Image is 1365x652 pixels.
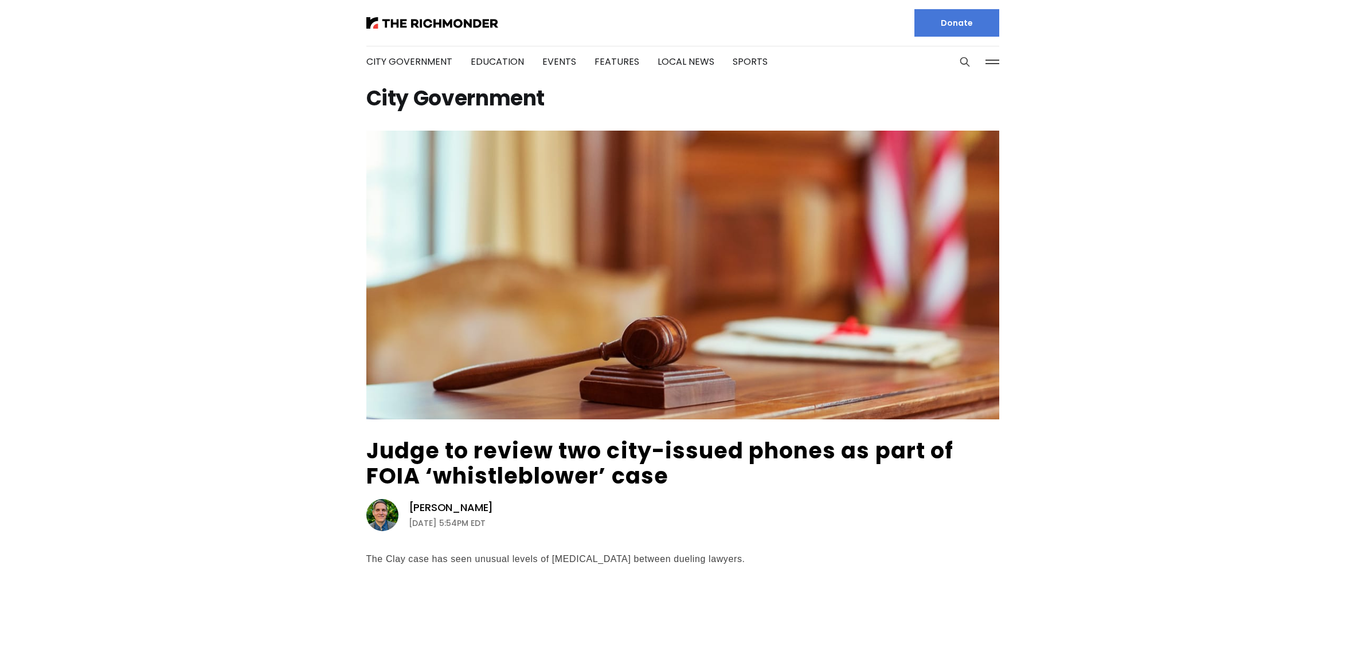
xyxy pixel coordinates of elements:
[595,55,639,68] a: Features
[471,55,524,68] a: Education
[542,55,576,68] a: Events
[366,553,999,565] div: The Clay case has seen unusual levels of [MEDICAL_DATA] between dueling lawyers.
[1268,596,1365,652] iframe: portal-trigger
[366,17,498,29] img: The Richmonder
[733,55,768,68] a: Sports
[366,55,452,68] a: City Government
[366,499,398,531] img: Graham Moomaw
[409,516,486,530] time: [DATE] 5:54PM EDT
[956,53,973,70] button: Search this site
[366,89,999,108] h1: City Government
[366,435,953,491] a: Judge to review two city-issued phones as part of FOIA ‘whistleblower’ case
[409,501,494,514] a: [PERSON_NAME]
[914,9,999,37] a: Donate
[658,55,714,68] a: Local News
